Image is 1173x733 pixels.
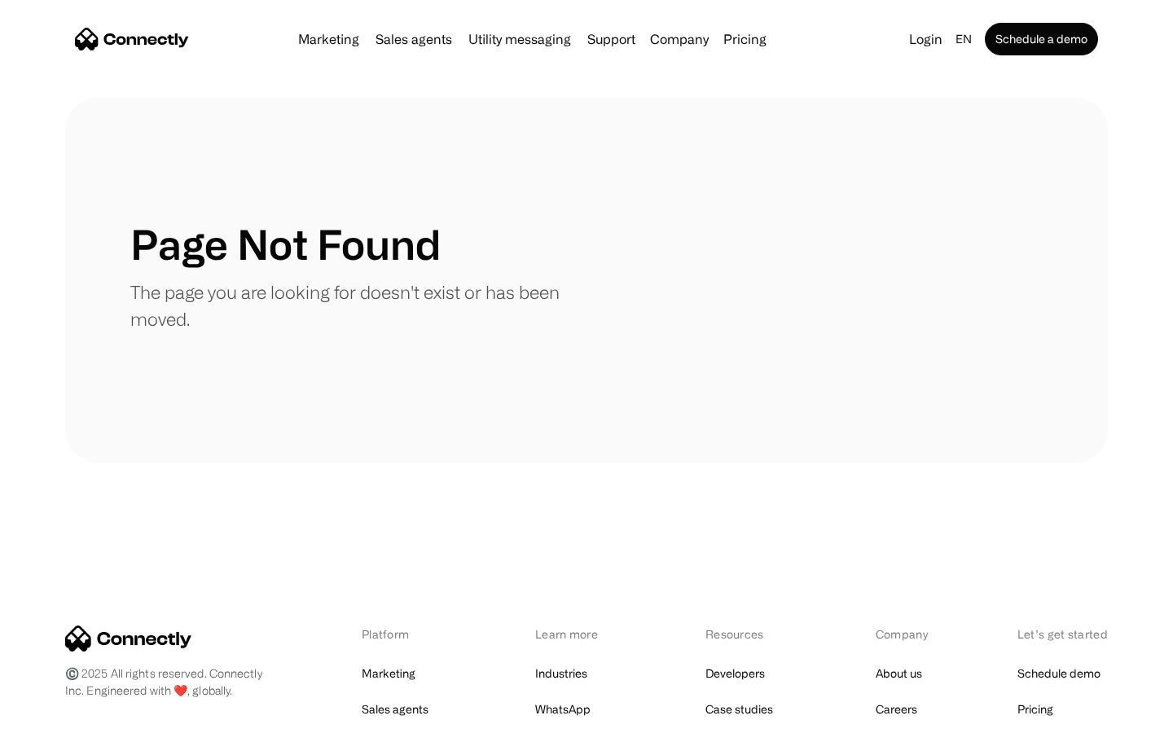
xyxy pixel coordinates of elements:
[956,28,972,50] div: en
[985,23,1098,55] a: Schedule a demo
[33,704,98,727] ul: Language list
[1017,625,1108,643] div: Let’s get started
[705,625,791,643] div: Resources
[1017,698,1053,721] a: Pricing
[717,33,773,46] a: Pricing
[650,28,709,50] div: Company
[16,703,98,727] aside: Language selected: English
[645,28,714,50] div: Company
[705,698,773,721] a: Case studies
[369,33,459,46] a: Sales agents
[362,625,450,643] div: Platform
[949,28,982,50] div: en
[130,220,441,269] h1: Page Not Found
[535,625,621,643] div: Learn more
[130,279,586,332] p: The page you are looking for doesn't exist or has been moved.
[462,33,578,46] a: Utility messaging
[535,662,587,685] a: Industries
[362,698,428,721] a: Sales agents
[705,662,765,685] a: Developers
[876,662,922,685] a: About us
[75,27,189,51] a: home
[1017,662,1101,685] a: Schedule demo
[903,28,949,50] a: Login
[362,662,415,685] a: Marketing
[535,698,591,721] a: WhatsApp
[876,625,933,643] div: Company
[581,33,642,46] a: Support
[876,698,917,721] a: Careers
[292,33,366,46] a: Marketing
